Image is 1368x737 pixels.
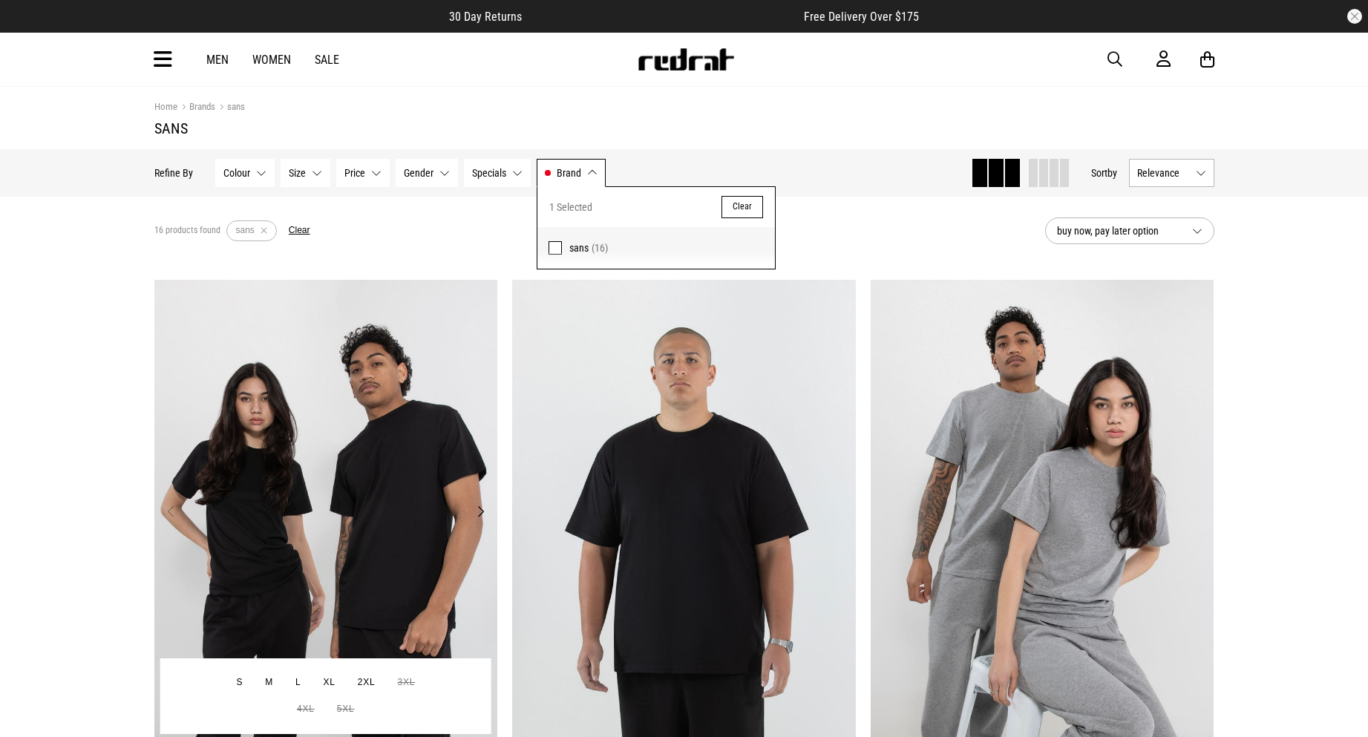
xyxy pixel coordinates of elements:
[1129,159,1214,187] button: Relevance
[225,669,254,696] button: S
[1137,167,1190,179] span: Relevance
[804,10,919,24] span: Free Delivery Over $175
[344,167,365,179] span: Price
[549,198,592,216] span: 1 Selected
[177,101,215,115] a: Brands
[449,10,522,24] span: 30 Day Returns
[552,9,774,24] iframe: Customer reviews powered by Trustpilot
[154,167,193,179] p: Refine By
[289,167,306,179] span: Size
[326,696,366,723] button: 5XL
[347,669,387,696] button: 2XL
[162,502,180,520] button: Previous
[637,48,735,71] img: Redrat logo
[1107,167,1117,179] span: by
[471,502,490,520] button: Next
[387,669,427,696] button: 3XL
[215,159,275,187] button: Colour
[255,220,273,241] button: Remove filter
[557,167,581,179] span: Brand
[289,225,310,237] button: Clear
[721,196,763,218] button: Clear
[404,167,433,179] span: Gender
[284,669,312,696] button: L
[464,159,531,187] button: Specials
[396,159,458,187] button: Gender
[336,159,390,187] button: Price
[154,119,1214,137] h1: sans
[286,696,326,723] button: 4XL
[1057,222,1180,240] span: buy now, pay later option
[252,53,291,67] a: Women
[12,6,56,50] button: Open LiveChat chat widget
[154,101,177,112] a: Home
[315,53,339,67] a: Sale
[236,225,255,235] span: sans
[569,242,589,254] span: sans
[472,167,506,179] span: Specials
[154,225,220,237] span: 16 products found
[206,53,229,67] a: Men
[254,669,284,696] button: M
[215,101,245,115] a: sans
[537,159,606,187] button: Brand
[592,242,608,254] span: (16)
[312,669,346,696] button: XL
[281,159,330,187] button: Size
[1091,164,1117,182] button: Sortby
[223,167,250,179] span: Colour
[537,186,776,269] div: Brand
[1045,217,1214,244] button: buy now, pay later option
